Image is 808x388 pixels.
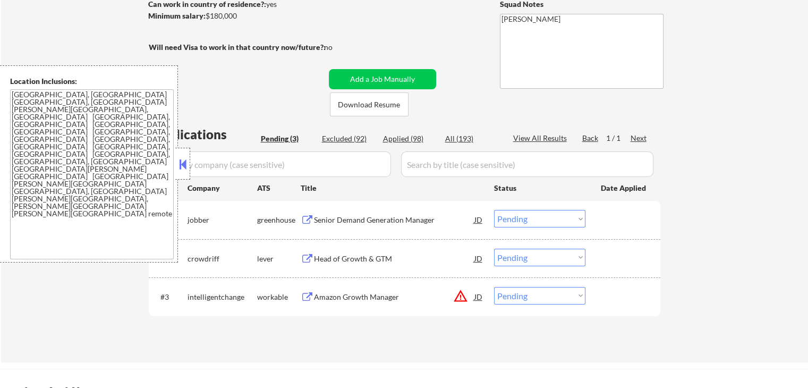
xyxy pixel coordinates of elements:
div: Status [494,178,585,197]
div: JD [473,249,484,268]
div: Pending (3) [261,133,314,144]
div: Next [631,133,648,144]
div: #3 [160,292,179,302]
div: greenhouse [257,215,301,225]
div: Date Applied [601,183,648,193]
div: crowdriff [188,254,257,264]
input: Search by title (case sensitive) [401,151,653,177]
div: Location Inclusions: [10,76,174,87]
div: View All Results [513,133,570,144]
div: All (193) [445,133,498,144]
div: Head of Growth & GTM [314,254,474,264]
div: JD [473,287,484,306]
div: 1 / 1 [606,133,631,144]
div: Applied (98) [383,133,436,144]
div: Back [582,133,599,144]
div: Title [301,183,484,193]
div: Excluded (92) [322,133,375,144]
button: warning_amber [453,289,468,303]
div: Company [188,183,257,193]
div: JD [473,210,484,229]
div: Senior Demand Generation Manager [314,215,474,225]
div: no [324,42,354,53]
div: jobber [188,215,257,225]
div: $180,000 [148,11,325,21]
div: lever [257,254,301,264]
div: workable [257,292,301,302]
input: Search by company (case sensitive) [152,151,391,177]
strong: Minimum salary: [148,11,206,20]
div: intelligentchange [188,292,257,302]
div: Applications [152,128,257,141]
div: Amazon Growth Manager [314,292,474,302]
button: Add a Job Manually [329,69,436,89]
div: ATS [257,183,301,193]
strong: Will need Visa to work in that country now/future?: [149,43,326,52]
button: Download Resume [330,92,409,116]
